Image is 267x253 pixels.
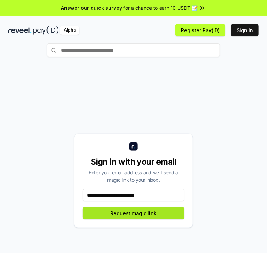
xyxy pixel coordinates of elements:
[231,24,259,36] button: Sign In
[129,142,138,151] img: logo_small
[83,207,184,219] button: Request magic link
[83,169,184,183] div: Enter your email address and we’ll send a magic link to your inbox.
[175,24,225,36] button: Register Pay(ID)
[83,156,184,167] div: Sign in with your email
[61,4,122,11] span: Answer our quick survey
[8,26,32,35] img: reveel_dark
[33,26,59,35] img: pay_id
[60,26,79,35] div: Alpha
[123,4,198,11] span: for a chance to earn 10 USDT 📝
